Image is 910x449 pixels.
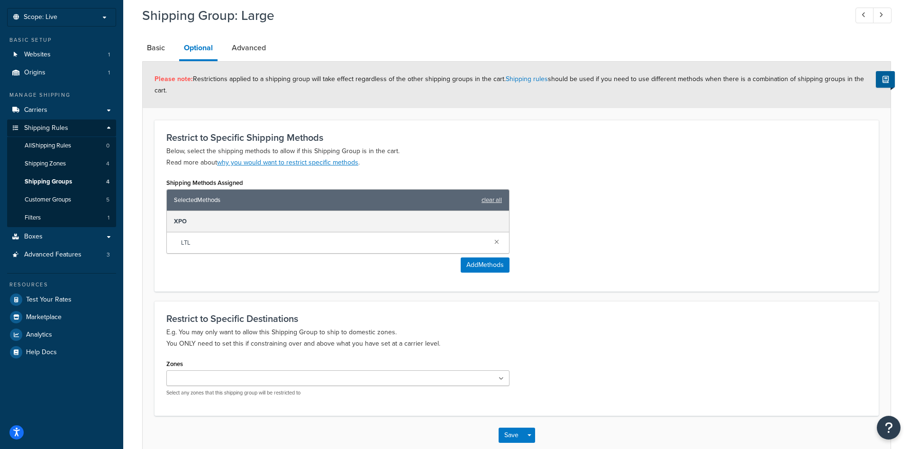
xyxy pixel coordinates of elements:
span: Origins [24,69,45,77]
span: All Shipping Rules [25,142,71,150]
span: Selected Methods [174,193,477,207]
span: Marketplace [26,313,62,321]
span: Advanced Features [24,251,82,259]
span: 1 [108,69,110,77]
li: Advanced Features [7,246,116,264]
span: Websites [24,51,51,59]
span: Scope: Live [24,13,57,21]
a: Carriers [7,101,116,119]
span: Boxes [24,233,43,241]
p: Below, select the shipping methods to allow if this Shipping Group is in the cart. Read more about . [166,146,867,168]
span: Shipping Groups [25,178,72,186]
div: Manage Shipping [7,91,116,99]
a: Basic [142,37,170,59]
span: Test Your Rates [26,296,72,304]
span: Filters [25,214,41,222]
h1: Shipping Group: Large [142,6,838,25]
a: why you would want to restrict specific methods [217,157,358,167]
li: Shipping Rules [7,119,116,228]
a: Optional [179,37,218,61]
button: Save [499,428,524,443]
button: AddMethods [461,257,510,273]
span: Analytics [26,331,52,339]
a: Advanced [227,37,271,59]
label: Zones [166,360,183,367]
button: Open Resource Center [877,416,901,440]
span: LTL [181,236,487,249]
span: 1 [108,51,110,59]
p: Select any zones that this shipping group will be restricted to [166,389,510,396]
li: Shipping Groups [7,173,116,191]
a: Marketplace [7,309,116,326]
li: Shipping Zones [7,155,116,173]
h3: Restrict to Specific Shipping Methods [166,132,867,143]
li: Websites [7,46,116,64]
a: Customer Groups5 [7,191,116,209]
button: Show Help Docs [876,71,895,88]
strong: Please note: [155,74,193,84]
li: Origins [7,64,116,82]
span: 4 [106,178,109,186]
span: Help Docs [26,348,57,357]
a: Boxes [7,228,116,246]
li: Filters [7,209,116,227]
a: Help Docs [7,344,116,361]
span: 3 [107,251,110,259]
a: Shipping Groups4 [7,173,116,191]
div: Basic Setup [7,36,116,44]
span: Shipping Rules [24,124,68,132]
span: Customer Groups [25,196,71,204]
span: Shipping Zones [25,160,66,168]
a: Test Your Rates [7,291,116,308]
span: Carriers [24,106,47,114]
a: Previous Record [855,8,874,23]
a: Filters1 [7,209,116,227]
li: Customer Groups [7,191,116,209]
span: Restrictions applied to a shipping group will take effect regardless of the other shipping groups... [155,74,864,95]
a: Analytics [7,326,116,343]
span: 4 [106,160,109,168]
a: Advanced Features3 [7,246,116,264]
a: Shipping Zones4 [7,155,116,173]
a: Shipping Rules [7,119,116,137]
span: 5 [106,196,109,204]
span: 0 [106,142,109,150]
div: XPO [167,211,509,232]
a: Shipping rules [506,74,548,84]
a: clear all [482,193,502,207]
a: Next Record [873,8,892,23]
a: AllShipping Rules0 [7,137,116,155]
a: Origins1 [7,64,116,82]
p: E.g. You may only want to allow this Shipping Group to ship to domestic zones. You ONLY need to s... [166,327,867,349]
span: 1 [108,214,109,222]
a: Websites1 [7,46,116,64]
label: Shipping Methods Assigned [166,179,243,186]
h3: Restrict to Specific Destinations [166,313,867,324]
div: Resources [7,281,116,289]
